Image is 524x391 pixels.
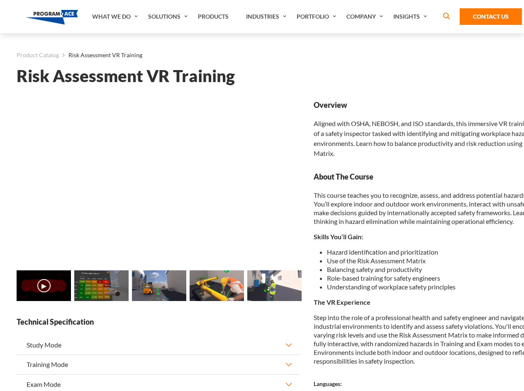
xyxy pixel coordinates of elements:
li: Risk Assessment VR Training [59,50,142,61]
img: Risk Assessment VR Training - Preview 4 [247,270,302,301]
iframe: Risk Assessment VR Training - Video 0 [17,100,300,260]
img: Risk Assessment VR Training - Preview 2 [132,270,186,301]
img: Risk Assessment VR Training - Preview 3 [190,270,244,301]
img: Program-Ace [26,10,78,24]
a: Product Catalog [17,50,59,61]
button: Study Mode [17,335,300,355]
button: ▶ [37,279,51,292]
strong: Technical Specification [17,317,300,327]
strong: Languages: [314,380,342,387]
button: Training Mode [17,355,300,374]
img: Risk Assessment VR Training - Preview 1 [74,270,129,301]
a: Contact Us [460,8,522,25]
img: Risk Assessment VR Training - Video 0 [17,270,71,301]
